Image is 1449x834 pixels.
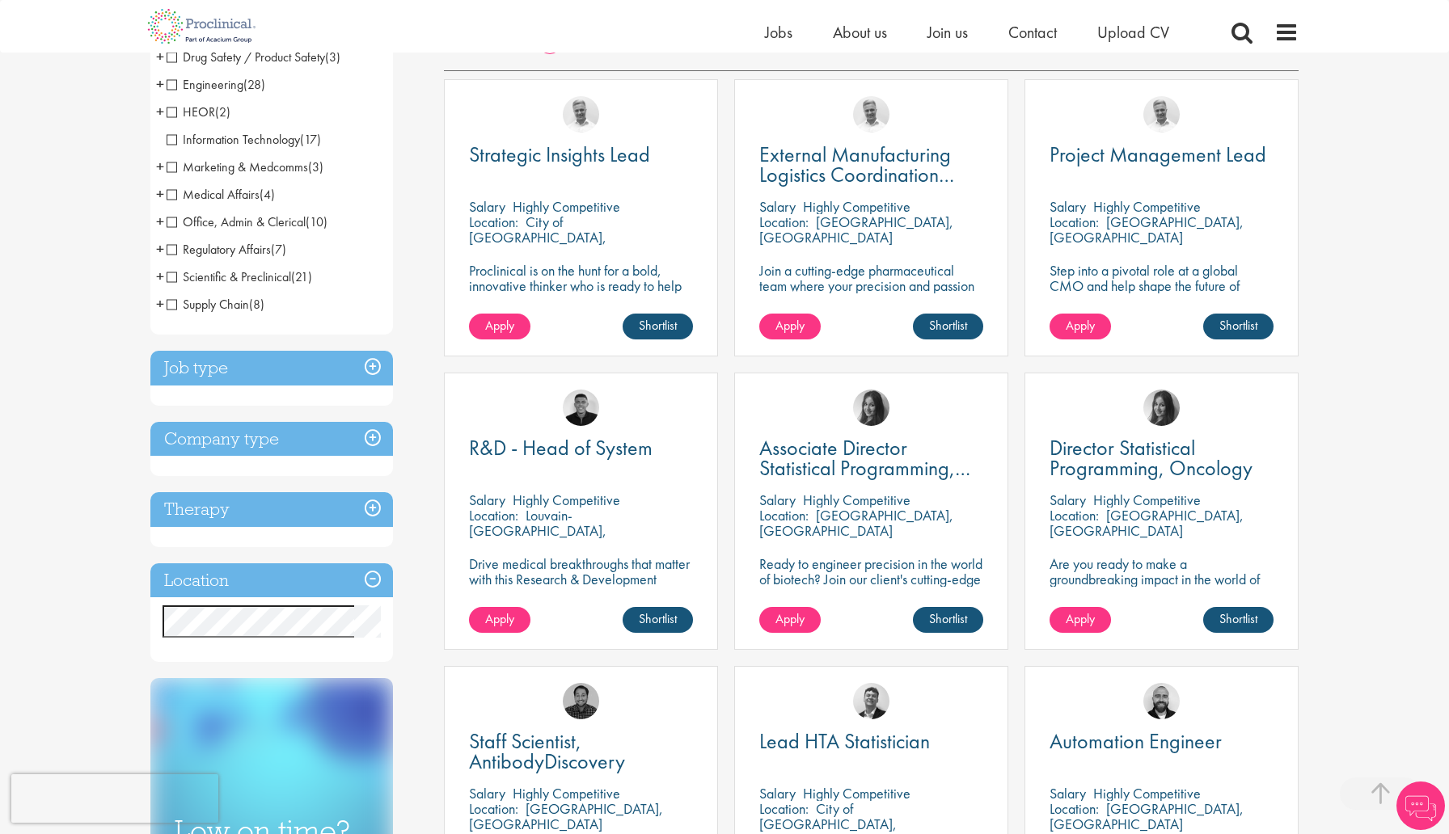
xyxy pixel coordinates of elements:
[513,491,620,509] p: Highly Competitive
[1050,491,1086,509] span: Salary
[1203,314,1274,339] a: Shortlist
[765,22,792,43] span: Jobs
[469,141,650,168] span: Strategic Insights Lead
[167,48,325,65] span: Drug Safety / Product Safety
[1050,213,1099,231] span: Location:
[1050,197,1086,216] span: Salary
[759,197,796,216] span: Salary
[167,158,308,175] span: Marketing & Medcomms
[150,563,393,598] h3: Location
[1050,727,1222,755] span: Automation Engineer
[150,492,393,527] h3: Therapy
[853,390,889,426] img: Heidi Hennigan
[1097,22,1169,43] a: Upload CV
[759,506,809,524] span: Location:
[913,607,983,633] a: Shortlist
[167,158,323,175] span: Marketing & Medcomms
[167,296,249,313] span: Supply Chain
[759,213,953,246] p: [GEOGRAPHIC_DATA], [GEOGRAPHIC_DATA]
[853,96,889,133] img: Joshua Bye
[1050,506,1244,540] p: [GEOGRAPHIC_DATA], [GEOGRAPHIC_DATA]
[469,799,518,818] span: Location:
[156,72,164,96] span: +
[1050,141,1266,168] span: Project Management Lead
[759,145,983,185] a: External Manufacturing Logistics Coordination Support
[469,197,505,216] span: Salary
[167,296,264,313] span: Supply Chain
[271,241,286,258] span: (7)
[623,607,693,633] a: Shortlist
[1093,491,1201,509] p: Highly Competitive
[927,22,968,43] a: Join us
[167,76,265,93] span: Engineering
[167,48,340,65] span: Drug Safety / Product Safety
[469,731,693,772] a: Staff Scientist, AntibodyDiscovery
[167,268,312,285] span: Scientific & Preclinical
[1050,434,1253,482] span: Director Statistical Programming, Oncology
[485,610,514,627] span: Apply
[1050,556,1274,633] p: Are you ready to make a groundbreaking impact in the world of biotechnology? Join a growing compa...
[1143,683,1180,719] img: Jordan Kiely
[469,607,530,633] a: Apply
[563,96,599,133] a: Joshua Bye
[469,784,505,802] span: Salary
[759,314,821,339] a: Apply
[563,390,599,426] img: Christian Andersen
[1093,784,1201,802] p: Highly Competitive
[1050,784,1086,802] span: Salary
[759,438,983,478] a: Associate Director Statistical Programming, Oncology
[469,506,518,524] span: Location:
[325,48,340,65] span: (3)
[913,314,983,339] a: Shortlist
[1203,607,1274,633] a: Shortlist
[1050,145,1274,165] a: Project Management Lead
[1050,314,1111,339] a: Apply
[167,186,260,203] span: Medical Affairs
[167,131,300,148] span: Information Technology
[1143,390,1180,426] img: Heidi Hennigan
[1396,781,1445,830] img: Chatbot
[759,799,809,818] span: Location:
[150,422,393,457] div: Company type
[167,241,271,258] span: Regulatory Affairs
[469,438,693,458] a: R&D - Head of System
[469,213,606,262] p: City of [GEOGRAPHIC_DATA], [GEOGRAPHIC_DATA]
[803,491,910,509] p: Highly Competitive
[1050,438,1274,478] a: Director Statistical Programming, Oncology
[156,154,164,179] span: +
[249,296,264,313] span: (8)
[156,99,164,124] span: +
[167,213,327,230] span: Office, Admin & Clerical
[469,491,505,509] span: Salary
[469,213,518,231] span: Location:
[485,317,514,334] span: Apply
[150,351,393,385] h3: Job type
[469,799,663,833] p: [GEOGRAPHIC_DATA], [GEOGRAPHIC_DATA]
[1050,799,1244,833] p: [GEOGRAPHIC_DATA], [GEOGRAPHIC_DATA]
[469,314,530,339] a: Apply
[156,182,164,206] span: +
[156,264,164,289] span: +
[803,784,910,802] p: Highly Competitive
[759,607,821,633] a: Apply
[513,784,620,802] p: Highly Competitive
[759,434,970,502] span: Associate Director Statistical Programming, Oncology
[759,784,796,802] span: Salary
[759,731,983,752] a: Lead HTA Statistician
[167,103,215,120] span: HEOR
[167,76,243,93] span: Engineering
[1066,317,1095,334] span: Apply
[167,186,275,203] span: Medical Affairs
[469,506,606,555] p: Louvain-[GEOGRAPHIC_DATA], [GEOGRAPHIC_DATA]
[469,556,693,602] p: Drive medical breakthroughs that matter with this Research & Development position!
[1066,610,1095,627] span: Apply
[11,774,218,823] iframe: reCAPTCHA
[1050,799,1099,818] span: Location:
